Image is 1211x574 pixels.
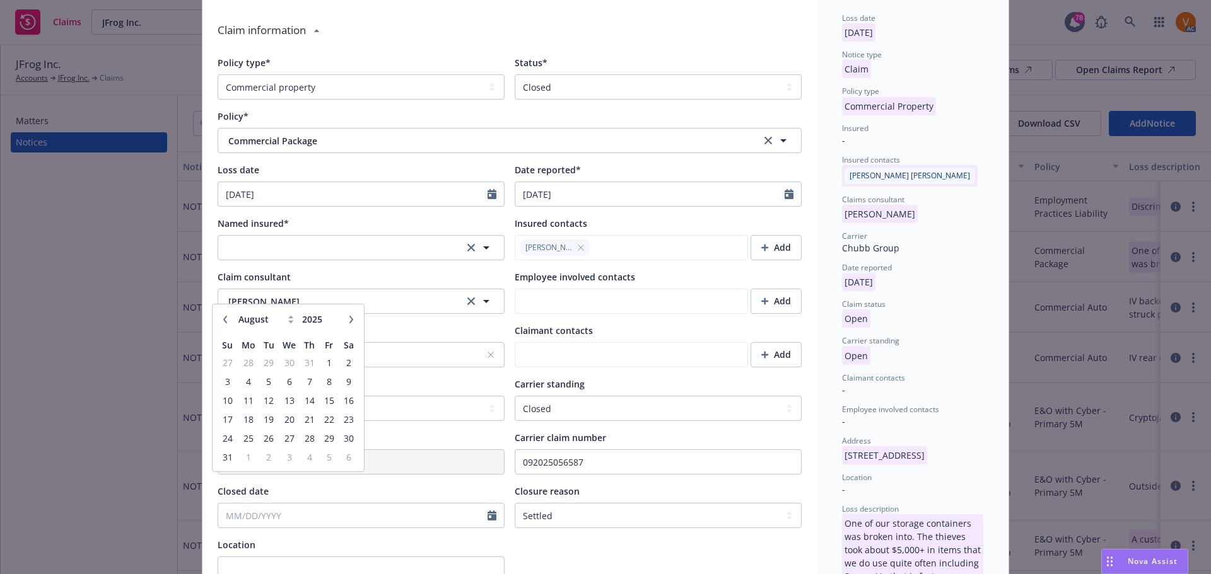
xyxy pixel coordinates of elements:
span: Carrier standing [515,378,585,390]
span: 6 [341,449,358,465]
div: Drag to move [1102,549,1118,573]
span: Tu [264,339,274,351]
input: MM/DD/YYYY [218,503,488,527]
span: 1 [320,355,337,370]
div: Claim information [218,12,802,49]
span: 27 [280,430,298,446]
span: 17 [219,411,236,427]
a: clear selection [464,240,479,255]
span: Insured contacts [515,217,587,229]
button: clear selection [218,235,505,260]
p: [STREET_ADDRESS] [842,446,927,464]
span: [DATE] [842,276,875,288]
td: 27 [279,428,300,447]
span: Open [842,313,870,324]
td: 19 [259,410,279,428]
span: 2 [341,355,358,370]
span: 29 [320,430,337,446]
span: Loss date [218,164,259,176]
span: 3 [280,449,298,465]
span: Date reported* [515,164,581,176]
button: [PERSON_NAME]clear selection [218,289,505,314]
span: 22 [320,411,337,427]
span: Address [842,435,871,446]
span: - [842,134,845,146]
td: 17 [218,410,237,428]
span: Fr [325,339,333,351]
span: 25 [238,430,257,446]
td: 2 [339,353,359,372]
span: 5 [320,449,337,465]
span: 5 [260,374,278,389]
button: Add [751,289,802,314]
span: Claim consultant [218,271,291,283]
span: 30 [341,430,358,446]
button: Add [751,235,802,260]
span: Employee involved contacts [515,271,635,283]
p: [DATE] [842,273,875,291]
button: Nova Assist [1101,549,1188,574]
td: 24 [218,428,237,447]
span: Open [842,350,870,362]
td: 14 [300,391,319,410]
p: Commercial Property [842,97,936,115]
p: Claim [842,60,871,78]
td: 11 [237,391,259,410]
div: Add [761,343,791,367]
p: [DATE] [842,23,875,42]
td: 25 [237,428,259,447]
button: Add [751,342,802,367]
span: 26 [260,430,278,446]
td: 5 [259,372,279,391]
td: 28 [237,353,259,372]
span: 23 [341,411,358,427]
button: Calendar [785,189,793,199]
td: 12 [259,391,279,410]
input: MM/DD/YYYY [218,182,488,206]
button: Commercial Packageclear selection [218,128,802,153]
span: Policy* [218,110,249,122]
span: Commercial Package [228,134,721,147]
svg: Calendar [488,189,496,199]
td: 31 [218,447,237,466]
span: 18 [238,411,257,427]
span: 29 [260,355,278,370]
td: 22 [319,410,339,428]
td: 4 [300,447,319,466]
span: 28 [238,355,257,370]
span: Closure reason [515,485,580,497]
td: 6 [339,447,359,466]
td: 28 [300,428,319,447]
span: [PERSON_NAME] [PERSON_NAME] [842,169,978,181]
span: Sa [344,339,354,351]
span: 6 [280,374,298,389]
span: 27 [219,355,236,370]
td: 20 [279,410,300,428]
span: 20 [280,411,298,427]
span: Insured contacts [842,154,900,165]
td: 3 [218,372,237,391]
td: 26 [259,428,279,447]
td: 16 [339,391,359,410]
td: 31 [300,353,319,372]
div: Add [761,236,791,260]
td: 15 [319,391,339,410]
span: Location [218,539,255,551]
span: [PERSON_NAME] [228,295,453,308]
span: Su [222,339,233,351]
td: 3 [279,447,300,466]
span: Loss date [842,13,875,23]
span: 3 [219,374,236,389]
span: 13 [280,393,298,408]
span: We [283,339,296,351]
span: Employee involved contacts [842,404,939,415]
td: 21 [300,410,319,428]
span: Th [304,339,315,351]
span: Commercial Property [842,100,936,112]
td: 5 [319,447,339,466]
div: Chubb Group [842,241,983,255]
span: 10 [219,393,236,408]
span: Nova Assist [1128,556,1178,566]
td: 29 [319,428,339,447]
